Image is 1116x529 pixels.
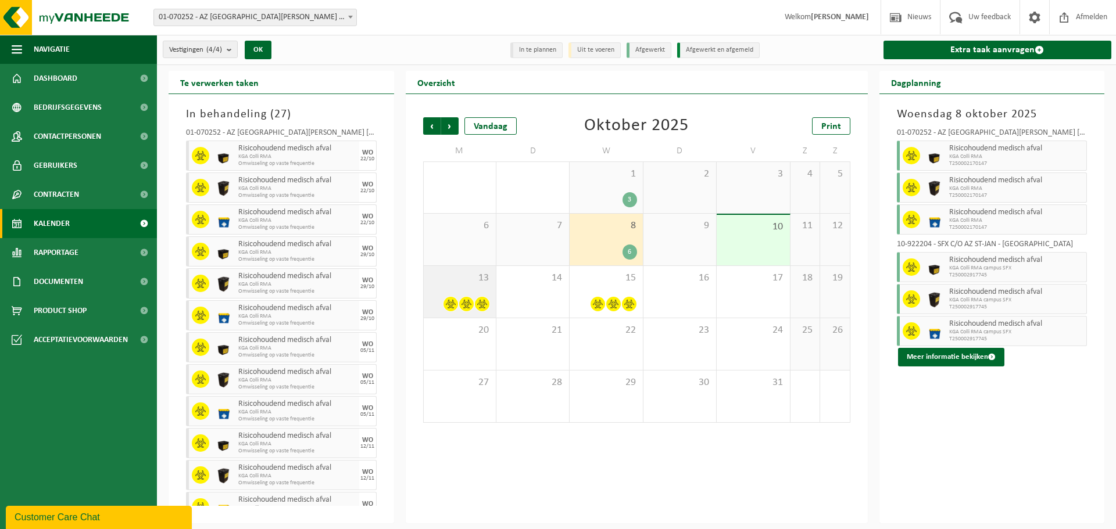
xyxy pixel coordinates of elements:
[362,309,373,316] div: WO
[215,179,233,196] img: LP-SB-00050-HPE-51
[649,272,710,285] span: 16
[238,448,356,455] span: Omwisseling op vaste frequentie
[502,376,563,389] span: 28
[34,64,77,93] span: Dashboard
[215,211,233,228] img: LP-SB-00060-HPE-21
[826,168,843,181] span: 5
[623,244,637,260] div: 6
[926,322,943,340] img: LP-SB-00060-HPE-21
[238,400,356,409] span: Risicohoudend medisch afval
[360,188,374,194] div: 22/10
[791,141,820,161] td: Z
[215,466,233,484] img: LP-SB-00050-HPE-51
[949,319,1084,329] span: Risicohoudend medisch afval
[722,376,784,389] span: 31
[360,316,374,322] div: 29/10
[949,329,1084,336] span: KGA Colli RMA campus SFX
[649,219,710,232] span: 9
[34,325,128,354] span: Acceptatievoorwaarden
[238,409,356,416] span: KGA Colli RMA
[360,444,374,449] div: 12/11
[153,9,357,26] span: 01-070252 - AZ SINT-JAN BRUGGE AV - BRUGGE
[215,147,233,164] img: LP-SB-00030-HPE-51
[949,297,1084,304] span: KGA Colli RMA campus SFX
[897,240,1088,252] div: 10-922204 - SFX C/O AZ ST-JAN - [GEOGRAPHIC_DATA]
[575,168,636,181] span: 1
[926,290,943,308] img: LP-SB-00050-HPE-51
[274,109,287,120] span: 27
[821,122,841,131] span: Print
[238,377,356,384] span: KGA Colli RMA
[238,144,356,153] span: Risicohoudend medisch afval
[502,272,563,285] span: 14
[238,224,356,231] span: Omwisseling op vaste frequentie
[362,245,373,252] div: WO
[430,324,490,337] span: 20
[238,160,356,167] span: Omwisseling op vaste frequentie
[430,219,490,232] span: 6
[238,336,356,345] span: Risicohoudend medisch afval
[238,249,356,256] span: KGA Colli RMA
[238,441,356,448] span: KGA Colli RMA
[949,336,1084,343] span: T250002917745
[238,185,356,192] span: KGA Colli RMA
[430,272,490,285] span: 13
[215,307,233,324] img: LP-SB-00060-HPE-21
[6,503,194,529] iframe: chat widget
[796,168,814,181] span: 4
[362,501,373,508] div: WO
[897,129,1088,141] div: 01-070252 - AZ [GEOGRAPHIC_DATA][PERSON_NAME] [GEOGRAPHIC_DATA] - [GEOGRAPHIC_DATA]
[884,41,1112,59] a: Extra taak aanvragen
[215,275,233,292] img: LP-SB-00050-HPE-51
[722,324,784,337] span: 24
[238,416,356,423] span: Omwisseling op vaste frequentie
[926,258,943,276] img: LP-SB-00030-HPE-51
[510,42,563,58] li: In te plannen
[215,402,233,420] img: LP-SB-00060-HPE-21
[362,437,373,444] div: WO
[360,380,374,386] div: 05/11
[575,272,636,285] span: 15
[238,256,356,263] span: Omwisseling op vaste frequentie
[238,281,356,288] span: KGA Colli RMA
[575,376,636,389] span: 29
[238,320,356,327] span: Omwisseling op vaste frequentie
[238,217,356,224] span: KGA Colli RMA
[360,220,374,226] div: 22/10
[926,179,943,196] img: LP-SB-00050-HPE-51
[34,35,70,64] span: Navigatie
[406,71,467,93] h2: Overzicht
[362,405,373,412] div: WO
[423,141,496,161] td: M
[362,277,373,284] div: WO
[568,42,621,58] li: Uit te voeren
[238,384,356,391] span: Omwisseling op vaste frequentie
[649,168,710,181] span: 2
[206,46,222,53] count: (4/4)
[879,71,953,93] h2: Dagplanning
[430,376,490,389] span: 27
[502,324,563,337] span: 21
[238,176,356,185] span: Risicohoudend medisch afval
[34,93,102,122] span: Bedrijfsgegevens
[360,252,374,258] div: 29/10
[649,324,710,337] span: 23
[949,192,1084,199] span: T250002170147
[362,373,373,380] div: WO
[722,168,784,181] span: 3
[238,480,356,487] span: Omwisseling op vaste frequentie
[238,368,356,377] span: Risicohoudend medisch afval
[362,213,373,220] div: WO
[949,255,1084,265] span: Risicohoudend medisch afval
[796,272,814,285] span: 18
[154,9,356,26] span: 01-070252 - AZ SINT-JAN BRUGGE AV - BRUGGE
[238,304,356,313] span: Risicohoudend medisch afval
[949,208,1084,217] span: Risicohoudend medisch afval
[238,473,356,480] span: KGA Colli RMA
[34,296,87,325] span: Product Shop
[643,141,717,161] td: D
[362,341,373,348] div: WO
[238,352,356,359] span: Omwisseling op vaste frequentie
[238,495,356,505] span: Risicohoudend medisch afval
